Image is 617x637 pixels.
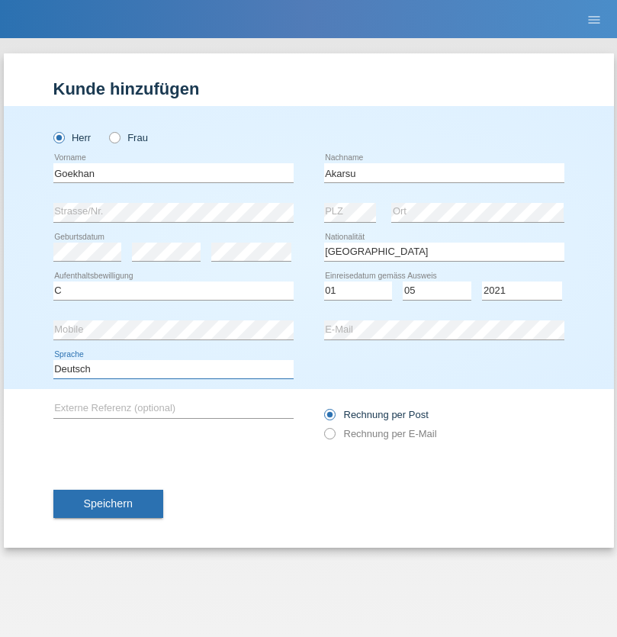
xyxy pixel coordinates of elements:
a: menu [579,14,609,24]
label: Rechnung per E-Mail [324,428,437,439]
span: Speichern [84,497,133,510]
input: Frau [109,132,119,142]
label: Herr [53,132,92,143]
label: Rechnung per Post [324,409,429,420]
h1: Kunde hinzufügen [53,79,564,98]
input: Herr [53,132,63,142]
label: Frau [109,132,148,143]
input: Rechnung per E-Mail [324,428,334,447]
input: Rechnung per Post [324,409,334,428]
button: Speichern [53,490,163,519]
i: menu [586,12,602,27]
